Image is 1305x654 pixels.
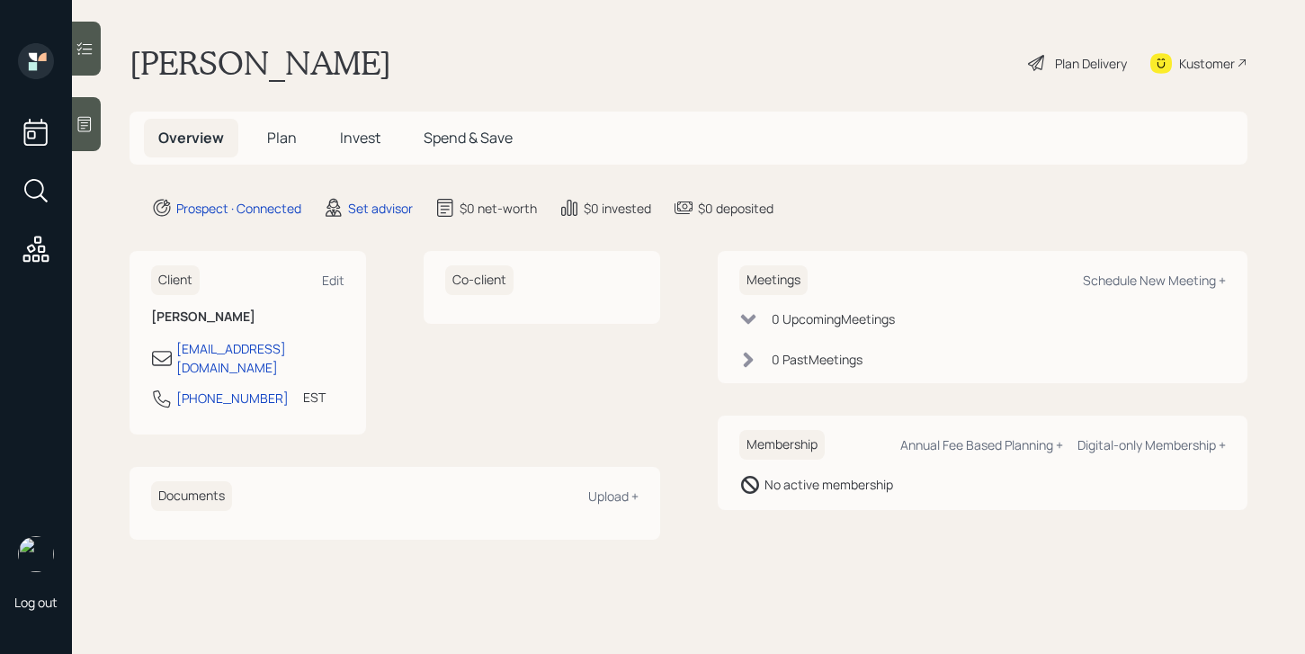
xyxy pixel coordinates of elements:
[698,199,773,218] div: $0 deposited
[151,309,344,325] h6: [PERSON_NAME]
[267,128,297,148] span: Plan
[1055,54,1127,73] div: Plan Delivery
[460,199,537,218] div: $0 net-worth
[348,199,413,218] div: Set advisor
[158,128,224,148] span: Overview
[739,430,825,460] h6: Membership
[900,436,1063,453] div: Annual Fee Based Planning +
[151,265,200,295] h6: Client
[584,199,651,218] div: $0 invested
[1077,436,1226,453] div: Digital-only Membership +
[772,350,863,369] div: 0 Past Meeting s
[176,389,289,408] div: [PHONE_NUMBER]
[424,128,513,148] span: Spend & Save
[1083,272,1226,289] div: Schedule New Meeting +
[322,272,344,289] div: Edit
[18,536,54,572] img: retirable_logo.png
[772,309,895,328] div: 0 Upcoming Meeting s
[176,339,344,377] div: [EMAIL_ADDRESS][DOMAIN_NAME]
[1179,54,1235,73] div: Kustomer
[764,475,893,494] div: No active membership
[739,265,808,295] h6: Meetings
[588,488,639,505] div: Upload +
[176,199,301,218] div: Prospect · Connected
[14,594,58,611] div: Log out
[340,128,380,148] span: Invest
[445,265,514,295] h6: Co-client
[151,481,232,511] h6: Documents
[130,43,391,83] h1: [PERSON_NAME]
[303,388,326,407] div: EST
